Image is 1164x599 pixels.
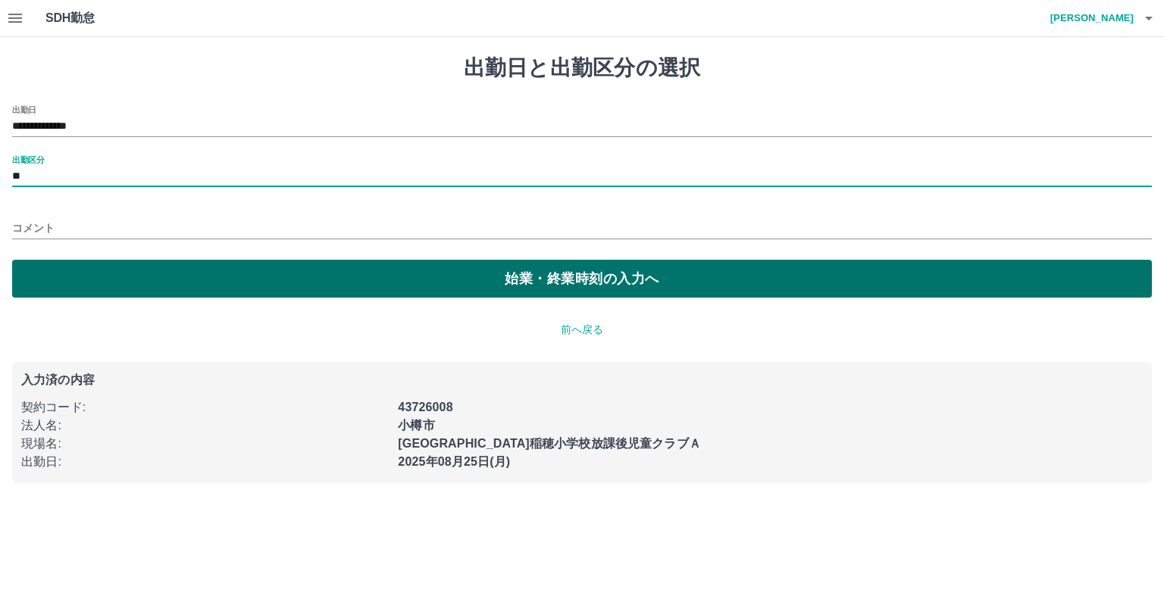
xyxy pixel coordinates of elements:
h1: 出勤日と出勤区分の選択 [12,55,1152,81]
b: 43726008 [398,401,452,413]
p: 前へ戻る [12,322,1152,338]
button: 始業・終業時刻の入力へ [12,260,1152,298]
label: 出勤区分 [12,154,44,165]
p: 現場名 : [21,435,389,453]
p: 入力済の内容 [21,374,1143,386]
p: 契約コード : [21,398,389,416]
label: 出勤日 [12,104,36,115]
b: [GEOGRAPHIC_DATA]稲穂小学校放課後児童クラブＡ [398,437,701,450]
b: 2025年08月25日(月) [398,455,510,468]
p: 出勤日 : [21,453,389,471]
b: 小樽市 [398,419,434,432]
p: 法人名 : [21,416,389,435]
